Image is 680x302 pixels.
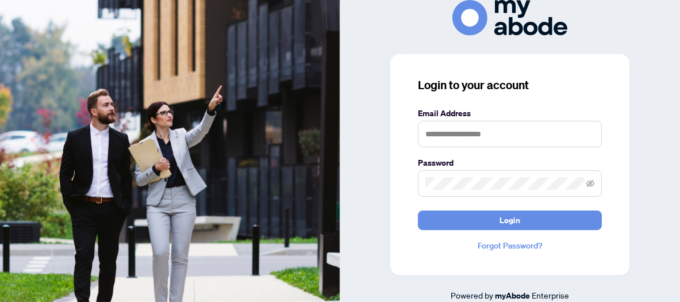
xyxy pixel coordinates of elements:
h3: Login to your account [418,77,602,93]
label: Password [418,156,602,169]
span: eye-invisible [586,179,594,188]
a: myAbode [495,289,530,302]
button: Login [418,211,602,230]
span: Enterprise [532,290,569,300]
label: Email Address [418,107,602,120]
span: Login [500,211,520,230]
span: Powered by [451,290,493,300]
a: Forgot Password? [418,239,602,252]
